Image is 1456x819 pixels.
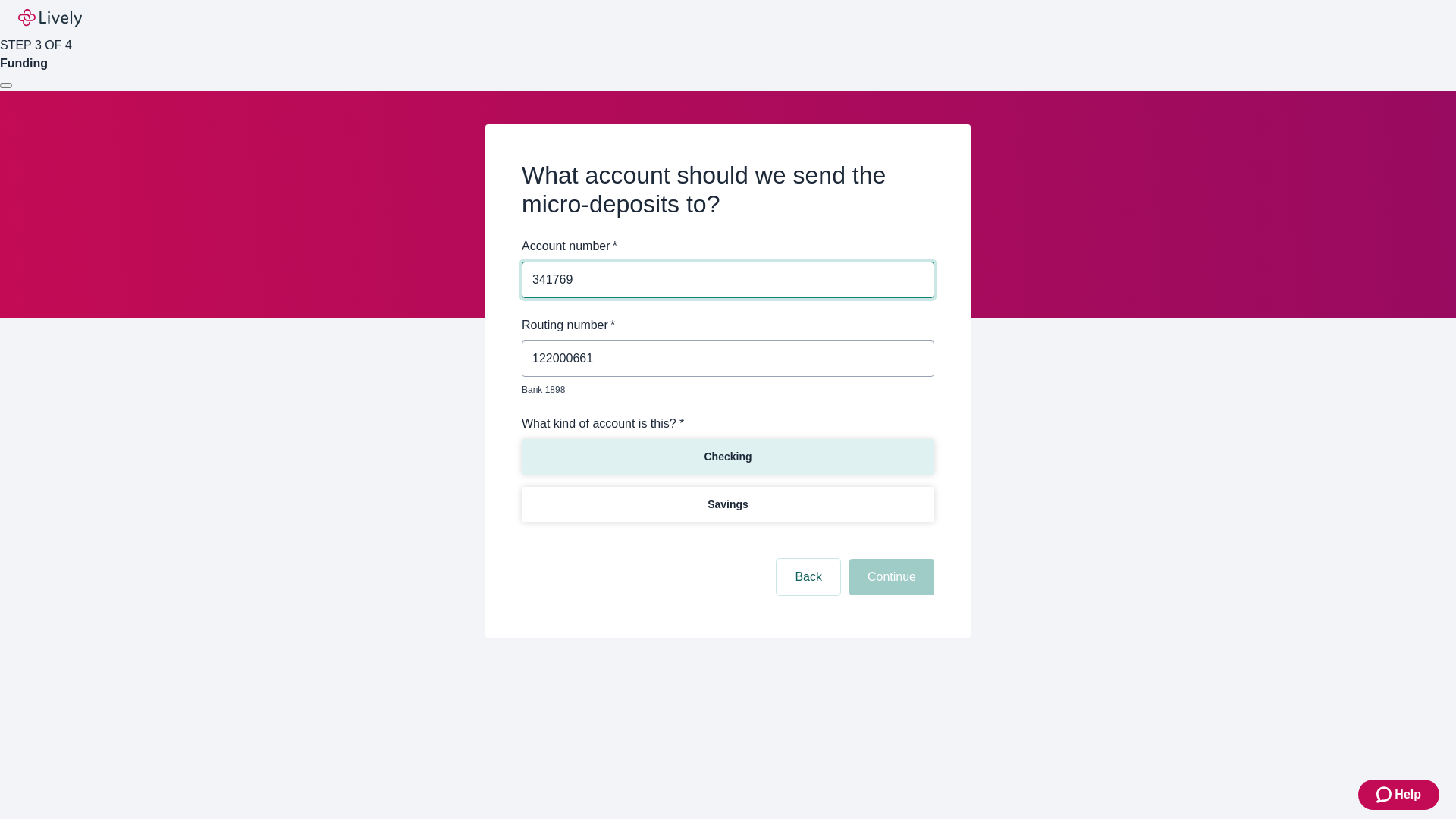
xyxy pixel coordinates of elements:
img: Lively [18,9,82,27]
p: Savings [708,497,748,513]
svg: Zendesk support icon [1376,786,1395,804]
p: Bank 1898 [522,383,924,397]
button: Back [777,559,840,595]
label: What kind of account is this? * [522,415,684,433]
label: Account number [522,237,617,256]
button: Zendesk support iconHelp [1358,780,1439,810]
label: Routing number [522,316,615,334]
h2: What account should we send the micro-deposits to? [522,161,934,219]
button: Savings [522,487,934,522]
p: Checking [704,449,752,465]
span: Help [1395,786,1421,804]
button: Checking [522,439,934,475]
